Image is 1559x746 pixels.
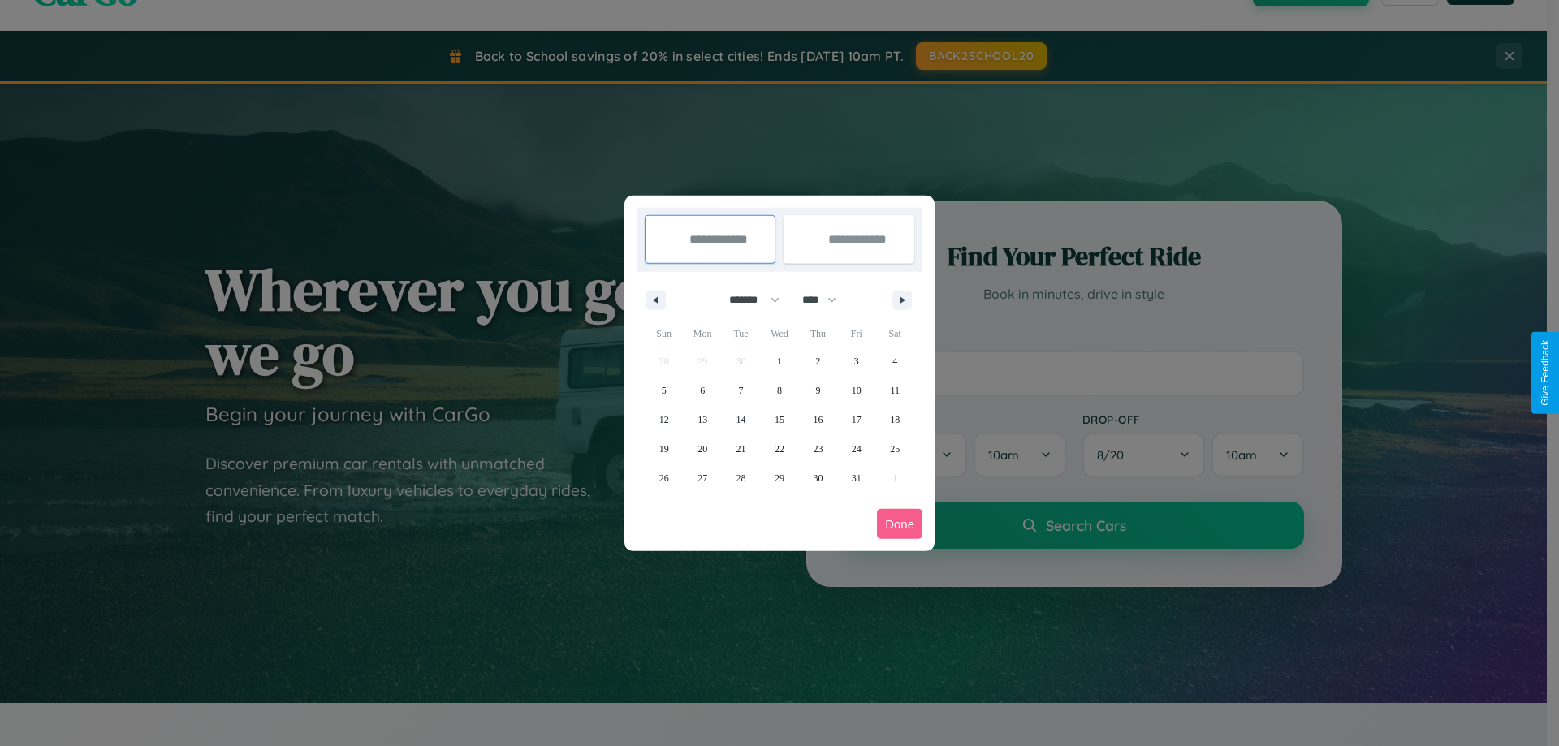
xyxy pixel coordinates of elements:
[645,376,683,405] button: 5
[645,434,683,464] button: 19
[799,405,837,434] button: 16
[659,434,669,464] span: 19
[760,434,798,464] button: 22
[662,376,667,405] span: 5
[852,434,862,464] span: 24
[837,347,875,376] button: 3
[777,376,782,405] span: 8
[645,464,683,493] button: 26
[799,376,837,405] button: 9
[813,405,823,434] span: 16
[645,321,683,347] span: Sun
[683,464,721,493] button: 27
[775,434,784,464] span: 22
[736,434,746,464] span: 21
[739,376,744,405] span: 7
[775,464,784,493] span: 29
[890,405,900,434] span: 18
[760,405,798,434] button: 15
[775,405,784,434] span: 15
[815,376,820,405] span: 9
[876,376,914,405] button: 11
[852,464,862,493] span: 31
[876,347,914,376] button: 4
[890,376,900,405] span: 11
[876,434,914,464] button: 25
[837,376,875,405] button: 10
[760,321,798,347] span: Wed
[876,405,914,434] button: 18
[815,347,820,376] span: 2
[722,464,760,493] button: 28
[892,347,897,376] span: 4
[722,321,760,347] span: Tue
[700,376,705,405] span: 6
[683,376,721,405] button: 6
[736,405,746,434] span: 14
[645,405,683,434] button: 12
[736,464,746,493] span: 28
[683,321,721,347] span: Mon
[890,434,900,464] span: 25
[760,464,798,493] button: 29
[837,405,875,434] button: 17
[697,434,707,464] span: 20
[813,434,823,464] span: 23
[722,434,760,464] button: 21
[852,405,862,434] span: 17
[877,509,922,539] button: Done
[659,464,669,493] span: 26
[760,347,798,376] button: 1
[697,405,707,434] span: 13
[799,434,837,464] button: 23
[683,405,721,434] button: 13
[659,405,669,434] span: 12
[854,347,859,376] span: 3
[799,464,837,493] button: 30
[799,347,837,376] button: 2
[837,464,875,493] button: 31
[837,321,875,347] span: Fri
[697,464,707,493] span: 27
[722,405,760,434] button: 14
[813,464,823,493] span: 30
[876,321,914,347] span: Sat
[722,376,760,405] button: 7
[852,376,862,405] span: 10
[1540,340,1551,406] div: Give Feedback
[837,434,875,464] button: 24
[777,347,782,376] span: 1
[760,376,798,405] button: 8
[683,434,721,464] button: 20
[799,321,837,347] span: Thu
